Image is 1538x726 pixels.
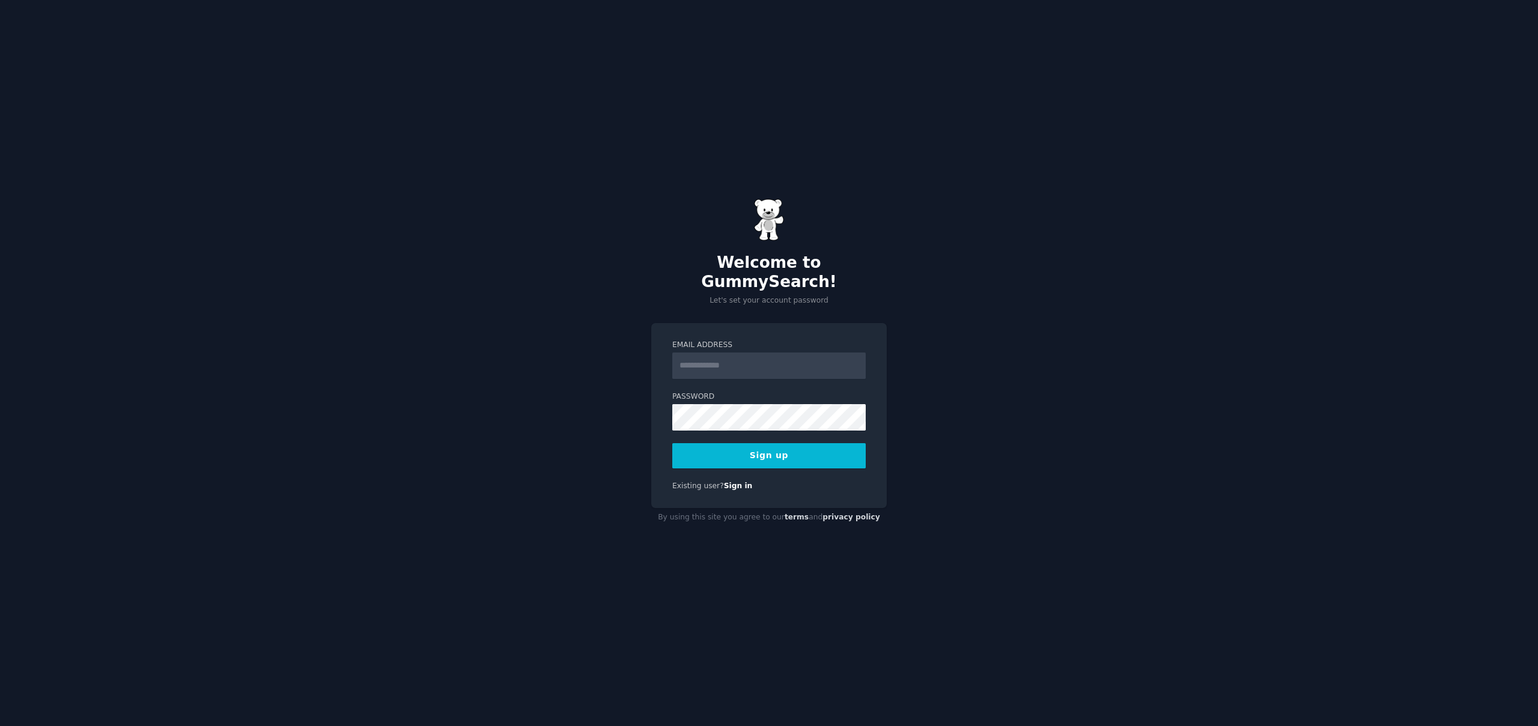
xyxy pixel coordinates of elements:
p: Let's set your account password [651,295,887,306]
span: Existing user? [672,482,724,490]
a: terms [785,513,809,521]
label: Password [672,392,866,402]
h2: Welcome to GummySearch! [651,253,887,291]
img: Gummy Bear [754,199,784,241]
a: privacy policy [822,513,880,521]
div: By using this site you agree to our and [651,508,887,527]
label: Email Address [672,340,866,351]
a: Sign in [724,482,753,490]
button: Sign up [672,443,866,468]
